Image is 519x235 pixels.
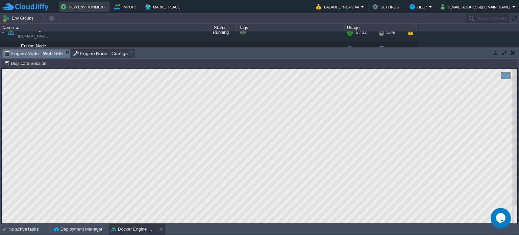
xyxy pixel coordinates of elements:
div: 6 / 32 [356,42,367,55]
button: Import [114,3,139,11]
span: Engine Node : Web SSH [4,49,64,58]
a: Engine Node [20,43,47,48]
div: No active tasks [8,224,51,235]
img: AMDAwAAAACH5BAEAAAAALAAAAAABAAEAAAICRAEAOw== [16,27,19,29]
span: Engine Node [20,43,47,49]
img: CloudJiffy [2,3,48,11]
div: Tags [237,24,345,31]
div: Usage [345,24,417,31]
button: [EMAIL_ADDRESS][DOMAIN_NAME] [441,3,512,11]
button: Deployment Manager [54,226,102,233]
div: 6 / 32 [356,23,367,42]
iframe: chat widget [491,208,512,228]
button: New Environment [61,3,107,11]
span: Engine Node : Configs [73,49,128,57]
div: 51% [379,42,401,55]
img: AMDAwAAAACH5BAEAAAAALAAAAAABAAEAAAICRAEAOw== [0,23,6,42]
button: Help [410,3,429,11]
div: Running [203,23,237,42]
img: AMDAwAAAACH5BAEAAAAALAAAAAABAAEAAAICRAEAOw== [9,42,19,55]
button: Env Groups [2,14,36,23]
a: [DOMAIN_NAME] [18,33,49,40]
div: Status [203,24,237,31]
button: Docker Engine CE [111,226,154,233]
button: Settings [373,3,401,11]
img: AMDAwAAAACH5BAEAAAAALAAAAAABAAEAAAICRAEAOw== [5,42,9,55]
img: AMDAwAAAACH5BAEAAAAALAAAAAABAAEAAAICRAEAOw== [6,23,16,42]
div: 51% [379,23,401,42]
button: Balance ₹-1677.44 [316,3,361,11]
div: Name [1,24,203,31]
button: Duplicate Session [4,60,48,66]
button: Marketplace [145,3,182,11]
